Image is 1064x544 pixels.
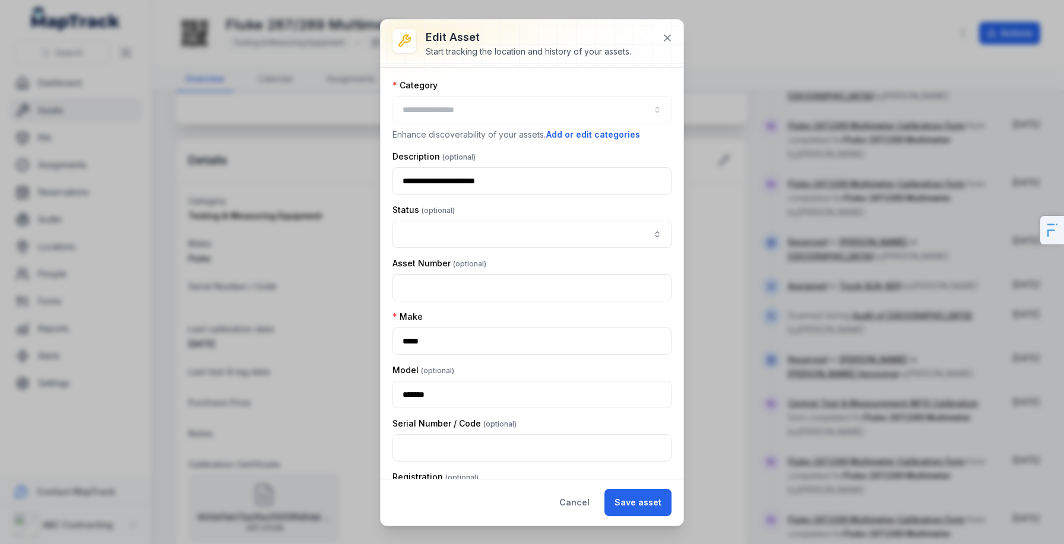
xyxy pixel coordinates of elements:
[549,489,600,516] button: Cancel
[392,204,455,216] label: Status
[392,79,438,91] label: Category
[392,364,454,376] label: Model
[392,257,486,269] label: Asset Number
[426,29,631,46] h3: Edit asset
[392,311,423,323] label: Make
[392,418,517,430] label: Serial Number / Code
[546,128,641,141] button: Add or edit categories
[604,489,672,516] button: Save asset
[426,46,631,58] div: Start tracking the location and history of your assets.
[392,128,672,141] p: Enhance discoverability of your assets.
[392,151,476,163] label: Description
[392,471,479,483] label: Registration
